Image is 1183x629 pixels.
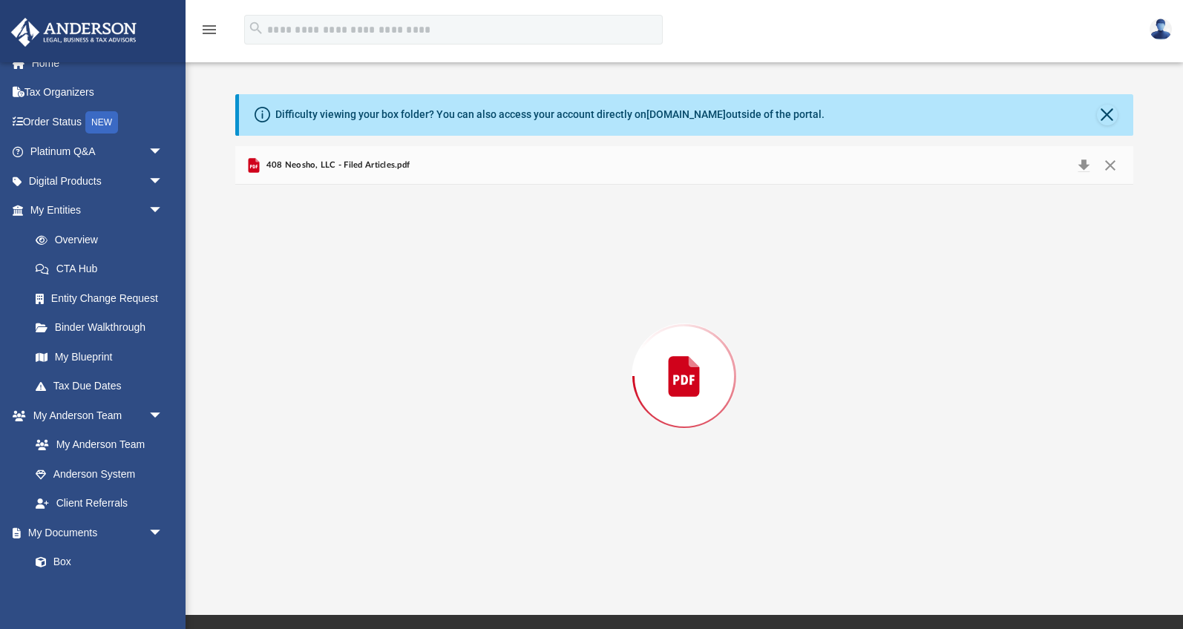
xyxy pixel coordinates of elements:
a: Tax Due Dates [21,372,186,401]
a: Client Referrals [21,489,178,518]
a: Platinum Q&Aarrow_drop_down [10,137,186,167]
a: My Anderson Teamarrow_drop_down [10,401,178,430]
a: My Blueprint [21,342,178,372]
img: User Pic [1150,19,1172,40]
a: Entity Change Request [21,283,186,313]
span: arrow_drop_down [148,401,178,431]
a: My Anderson Team [21,430,171,460]
button: Close [1097,105,1118,125]
a: My Documentsarrow_drop_down [10,518,178,547]
span: arrow_drop_down [148,518,178,548]
a: menu [200,28,218,39]
a: Digital Productsarrow_drop_down [10,166,186,196]
button: Close [1096,155,1123,176]
a: Anderson System [21,459,178,489]
i: search [248,20,264,36]
div: Difficulty viewing your box folder? You can also access your account directly on outside of the p... [275,107,825,122]
img: Anderson Advisors Platinum Portal [7,18,141,47]
a: Home [10,48,186,78]
div: Preview [235,146,1133,568]
a: Overview [21,225,186,254]
a: Box [21,547,171,577]
span: arrow_drop_down [148,196,178,226]
div: NEW [85,111,118,134]
a: CTA Hub [21,254,186,284]
a: Tax Organizers [10,78,186,108]
span: arrow_drop_down [148,137,178,168]
a: Meeting Minutes [21,576,178,606]
a: My Entitiesarrow_drop_down [10,196,186,225]
a: Binder Walkthrough [21,313,186,343]
span: 408 Neosho, LLC - Filed Articles.pdf [263,159,410,172]
a: Order StatusNEW [10,107,186,137]
span: arrow_drop_down [148,166,178,197]
i: menu [200,21,218,39]
button: Download [1070,155,1097,176]
a: [DOMAIN_NAME] [646,108,726,120]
